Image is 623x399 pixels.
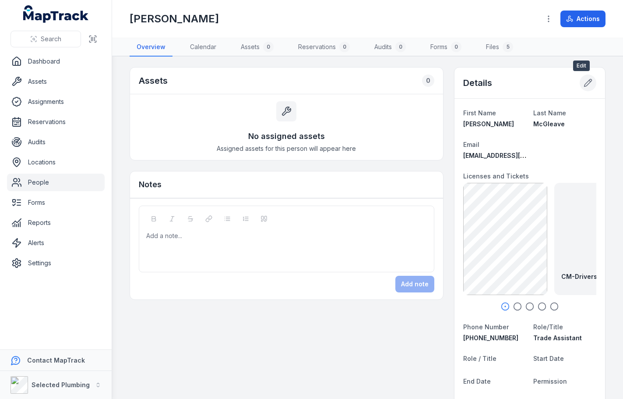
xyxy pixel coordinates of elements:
[463,152,569,159] span: [EMAIL_ADDRESS][DOMAIN_NAME]
[451,42,461,52] div: 0
[130,12,219,26] h1: [PERSON_NAME]
[248,130,325,142] h3: No assigned assets
[533,109,566,117] span: Last Name
[7,194,105,211] a: Forms
[7,254,105,272] a: Settings
[7,153,105,171] a: Locations
[463,109,496,117] span: First Name
[533,378,567,385] span: Permission
[463,77,492,89] h2: Details
[463,172,529,180] span: Licenses and Tickets
[503,42,513,52] div: 5
[533,334,582,342] span: Trade Assistant
[23,5,89,23] a: MapTrack
[7,113,105,131] a: Reservations
[7,133,105,151] a: Audits
[139,178,162,191] h3: Notes
[291,38,357,57] a: Reservations0
[479,38,520,57] a: Files5
[463,378,491,385] span: End Date
[573,61,590,71] span: Edit
[263,42,274,52] div: 0
[367,38,413,57] a: Audits0
[463,355,496,362] span: Role / Title
[27,356,85,364] strong: Contact MapTrack
[533,120,565,128] span: McGleave
[422,75,434,87] div: 0
[7,93,105,110] a: Assignments
[7,174,105,191] a: People
[533,355,564,362] span: Start Date
[32,381,90,388] strong: Selected Plumbing
[423,38,468,57] a: Forms0
[11,31,81,47] button: Search
[395,42,406,52] div: 0
[560,11,605,27] button: Actions
[183,38,223,57] a: Calendar
[463,323,509,331] span: Phone Number
[463,334,518,342] span: [PHONE_NUMBER]
[139,75,168,87] h2: Assets
[41,35,61,43] span: Search
[7,53,105,70] a: Dashboard
[7,234,105,252] a: Alerts
[533,323,563,331] span: Role/Title
[234,38,281,57] a: Assets0
[217,144,356,153] span: Assigned assets for this person will appear here
[130,38,172,57] a: Overview
[7,214,105,232] a: Reports
[463,120,514,128] span: [PERSON_NAME]
[7,73,105,90] a: Assets
[339,42,350,52] div: 0
[463,141,479,148] span: Email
